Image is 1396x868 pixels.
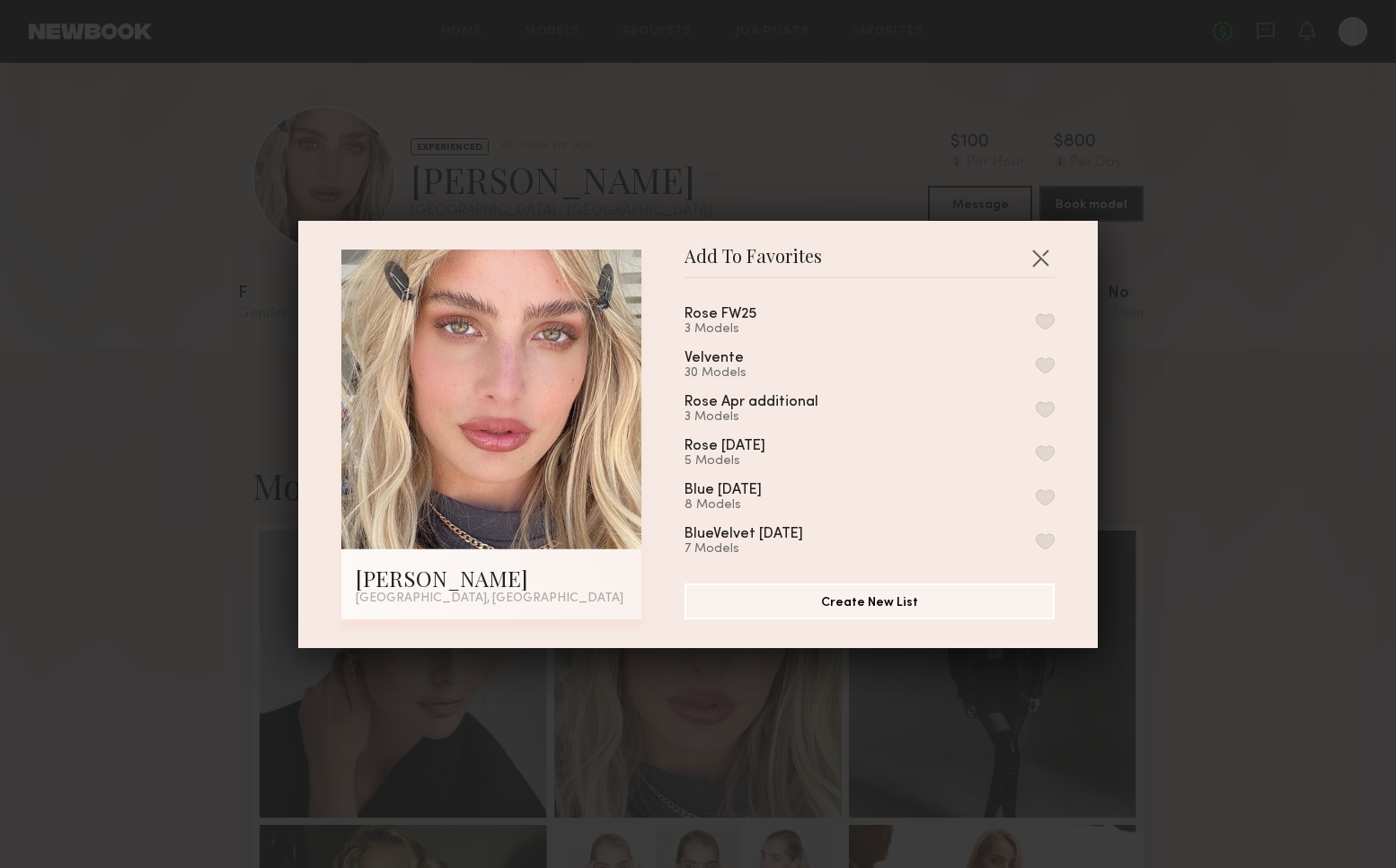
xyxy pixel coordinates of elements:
div: Rose Apr additional [685,395,818,410]
div: 8 Models [685,498,805,513]
div: Rose FW25 [685,307,756,322]
div: 5 Models [685,454,808,469]
div: Velvente [685,351,744,366]
button: Create New List [685,583,1055,619]
div: [GEOGRAPHIC_DATA], [GEOGRAPHIC_DATA] [356,592,627,605]
div: Blue [DATE] [685,483,762,498]
button: Close [1026,243,1055,272]
div: Rose [DATE] [685,439,765,454]
div: [PERSON_NAME] [356,564,627,592]
span: Add To Favorites [685,250,822,276]
div: 30 Models [685,366,787,381]
div: 3 Models [685,322,800,337]
div: 7 Models [685,542,846,557]
div: 3 Models [685,410,861,425]
div: BlueVelvet [DATE] [685,527,803,542]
